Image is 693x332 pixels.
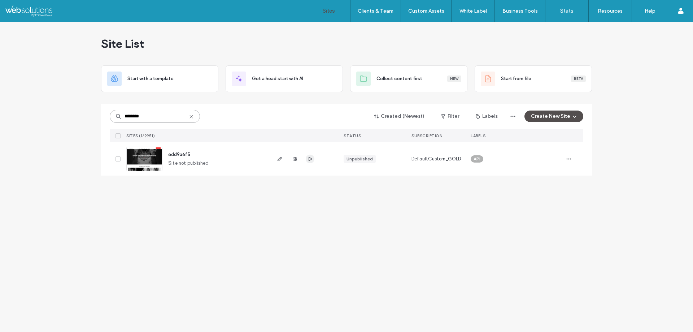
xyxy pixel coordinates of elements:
[434,111,466,122] button: Filter
[350,65,467,92] div: Collect content firstNew
[168,160,209,167] span: Site not published
[469,111,504,122] button: Labels
[16,5,31,12] span: Help
[376,75,422,82] span: Collect content first
[502,8,538,14] label: Business Tools
[226,65,343,92] div: Get a head start with AI
[101,36,144,51] span: Site List
[571,76,586,82] div: Beta
[411,133,442,138] span: SUBSCRIPTION
[645,8,655,14] label: Help
[346,156,373,162] div: Unpublished
[475,65,592,92] div: Start from fileBeta
[524,111,583,122] button: Create New Site
[560,8,574,14] label: Stats
[344,133,361,138] span: STATUS
[459,8,487,14] label: White Label
[323,8,335,14] label: Sites
[408,8,444,14] label: Custom Assets
[101,65,218,92] div: Start with a template
[474,156,480,162] span: API
[598,8,623,14] label: Resources
[252,75,303,82] span: Get a head start with AI
[411,155,461,163] span: DefaultCustom_GOLD
[168,152,190,157] a: edd9a6f5
[358,8,393,14] label: Clients & Team
[501,75,531,82] span: Start from file
[368,111,431,122] button: Created (Newest)
[447,76,461,82] div: New
[471,133,485,138] span: LABELS
[127,75,174,82] span: Start with a template
[126,133,155,138] span: SITES (1/9951)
